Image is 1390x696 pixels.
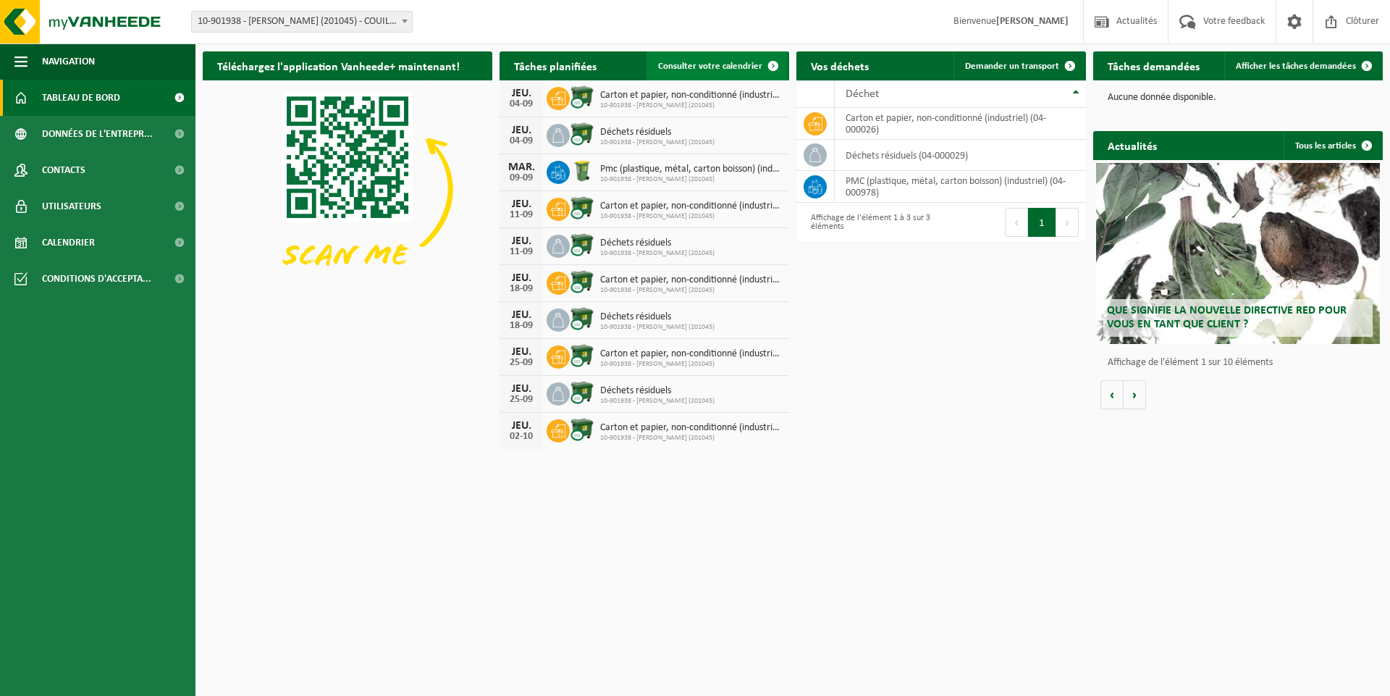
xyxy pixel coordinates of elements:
[600,138,715,147] span: 10-901938 - [PERSON_NAME] (201045)
[507,88,536,99] div: JEU.
[835,171,1086,203] td: PMC (plastique, métal, carton boisson) (industriel) (04-000978)
[600,249,715,258] span: 10-901938 - [PERSON_NAME] (201045)
[507,136,536,146] div: 04-09
[1056,208,1079,237] button: Next
[570,417,594,442] img: WB-1100-CU
[600,385,715,397] span: Déchets résiduels
[507,272,536,284] div: JEU.
[570,232,594,257] img: WB-1100-CU
[507,432,536,442] div: 02-10
[191,11,413,33] span: 10-901938 - AVA COUILLET (201045) - COUILLET
[1108,93,1368,103] p: Aucune donnée disponible.
[570,159,594,183] img: WB-0240-HPE-GN-50
[1028,208,1056,237] button: 1
[42,261,151,297] span: Conditions d'accepta...
[600,164,782,175] span: Pmc (plastique, métal, carton boisson) (industriel)
[42,188,101,225] span: Utilisateurs
[42,152,85,188] span: Contacts
[507,358,536,368] div: 25-09
[507,309,536,321] div: JEU.
[796,51,883,80] h2: Vos déchets
[507,235,536,247] div: JEU.
[600,348,782,360] span: Carton et papier, non-conditionné (industriel)
[507,395,536,405] div: 25-09
[570,196,594,220] img: WB-1100-CU
[1093,51,1214,80] h2: Tâches demandées
[600,201,782,212] span: Carton et papier, non-conditionné (industriel)
[507,210,536,220] div: 11-09
[507,247,536,257] div: 11-09
[1236,62,1356,71] span: Afficher les tâches demandées
[570,122,594,146] img: WB-1100-CU
[965,62,1059,71] span: Demander un transport
[42,43,95,80] span: Navigation
[507,383,536,395] div: JEU.
[507,99,536,109] div: 04-09
[507,346,536,358] div: JEU.
[1100,380,1124,409] button: Vorige
[203,80,492,298] img: Download de VHEPlus App
[804,206,934,238] div: Affichage de l'élément 1 à 3 sur 3 éléments
[1107,305,1347,330] span: Que signifie la nouvelle directive RED pour vous en tant que client ?
[500,51,611,80] h2: Tâches planifiées
[600,311,715,323] span: Déchets résiduels
[507,125,536,136] div: JEU.
[600,175,782,184] span: 10-901938 - [PERSON_NAME] (201045)
[1096,163,1380,344] a: Que signifie la nouvelle directive RED pour vous en tant que client ?
[600,274,782,286] span: Carton et papier, non-conditionné (industriel)
[507,420,536,432] div: JEU.
[507,321,536,331] div: 18-09
[1108,358,1376,368] p: Affichage de l'élément 1 sur 10 éléments
[996,16,1069,27] strong: [PERSON_NAME]
[507,198,536,210] div: JEU.
[600,422,782,434] span: Carton et papier, non-conditionné (industriel)
[1093,131,1171,159] h2: Actualités
[507,162,536,173] div: MAR.
[600,127,715,138] span: Déchets résiduels
[1284,131,1381,160] a: Tous les articles
[507,173,536,183] div: 09-09
[600,323,715,332] span: 10-901938 - [PERSON_NAME] (201045)
[953,51,1084,80] a: Demander un transport
[570,343,594,368] img: WB-1100-CU
[600,101,782,110] span: 10-901938 - [PERSON_NAME] (201045)
[570,85,594,109] img: WB-1100-CU
[1224,51,1381,80] a: Afficher les tâches demandées
[600,212,782,221] span: 10-901938 - [PERSON_NAME] (201045)
[203,51,474,80] h2: Téléchargez l'application Vanheede+ maintenant!
[835,140,1086,171] td: déchets résiduels (04-000029)
[42,116,153,152] span: Données de l'entrepr...
[835,108,1086,140] td: carton et papier, non-conditionné (industriel) (04-000026)
[600,286,782,295] span: 10-901938 - [PERSON_NAME] (201045)
[570,269,594,294] img: WB-1100-CU
[570,380,594,405] img: WB-1100-CU
[1124,380,1146,409] button: Volgende
[600,90,782,101] span: Carton et papier, non-conditionné (industriel)
[570,306,594,331] img: WB-1100-CU
[600,434,782,443] span: 10-901938 - [PERSON_NAME] (201045)
[507,284,536,294] div: 18-09
[646,51,788,80] a: Consulter votre calendrier
[42,225,95,261] span: Calendrier
[600,397,715,406] span: 10-901938 - [PERSON_NAME] (201045)
[600,360,782,369] span: 10-901938 - [PERSON_NAME] (201045)
[658,62,762,71] span: Consulter votre calendrier
[600,238,715,249] span: Déchets résiduels
[846,88,879,100] span: Déchet
[42,80,120,116] span: Tableau de bord
[1005,208,1028,237] button: Previous
[192,12,412,32] span: 10-901938 - AVA COUILLET (201045) - COUILLET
